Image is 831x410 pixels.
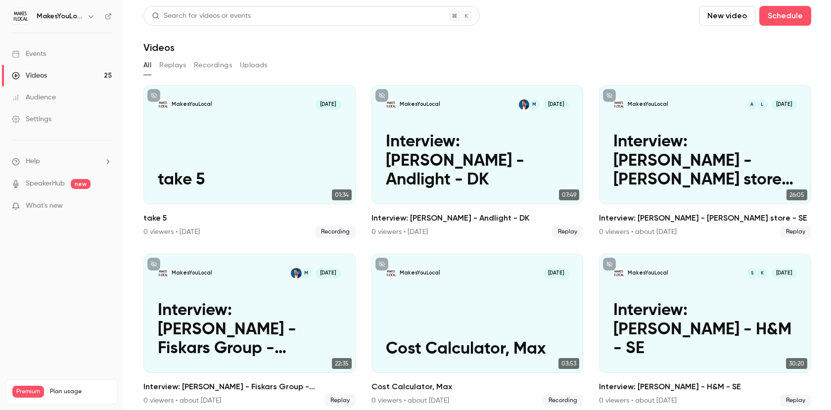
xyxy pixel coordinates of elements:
[50,388,111,396] span: Plan usage
[603,89,616,102] button: unpublished
[12,71,47,81] div: Videos
[613,99,624,110] img: Interview: Linnea Westerlund - Astrid Lindgren store - SE
[172,270,212,277] p: MakesYouLocal
[26,179,65,189] a: SpeakerHub
[599,85,811,238] li: Interview: Linnea Westerlund - Astrid Lindgren store - SE
[599,254,811,407] a: Interview: Sofia Måhlén - H&M - SEMakesYouLocalKS[DATE]Interview: [PERSON_NAME] - H&M - SE30:20In...
[291,268,301,278] img: Max Riis Riis Christensen
[143,85,356,238] li: take 5
[559,189,579,200] span: 07:49
[519,99,529,110] img: Max Riis Riis Christensen
[599,396,677,406] div: 0 viewers • about [DATE]
[143,42,175,53] h1: Videos
[371,85,584,238] li: Interview: Mads Saabye Jørgensen - Andlight - DK
[746,268,758,279] div: S
[780,395,811,407] span: Replay
[599,212,811,224] h2: Interview: [PERSON_NAME] - [PERSON_NAME] store - SE
[375,89,388,102] button: unpublished
[143,227,200,237] div: 0 viewers • [DATE]
[12,49,46,59] div: Events
[12,114,51,124] div: Settings
[371,212,584,224] h2: Interview: [PERSON_NAME] - Andlight - DK
[746,99,758,110] div: A
[528,99,540,110] div: M
[37,11,83,21] h6: MakesYouLocal
[759,6,811,26] button: Schedule
[544,99,569,110] span: [DATE]
[599,227,677,237] div: 0 viewers • about [DATE]
[400,270,440,277] p: MakesYouLocal
[400,101,440,108] p: MakesYouLocal
[143,57,151,73] button: All
[371,381,584,393] h2: Cost Calculator, Max
[386,99,396,110] img: Interview: Mads Saabye Jørgensen - Andlight - DK
[386,133,569,190] p: Interview: [PERSON_NAME] - Andlight - DK
[143,6,811,404] section: Videos
[603,258,616,271] button: unpublished
[375,258,388,271] button: unpublished
[699,6,755,26] button: New video
[756,99,768,110] div: L
[599,381,811,393] h2: Interview: [PERSON_NAME] - H&M - SE
[147,258,160,271] button: unpublished
[772,99,797,110] span: [DATE]
[147,89,160,102] button: unpublished
[143,381,356,393] h2: Interview: [PERSON_NAME] - Fiskars Group - [GEOGRAPHIC_DATA]
[143,212,356,224] h2: take 5
[158,301,341,359] p: Interview: [PERSON_NAME] - Fiskars Group - [GEOGRAPHIC_DATA]
[543,395,583,407] span: Recording
[12,156,112,167] li: help-dropdown-opener
[613,301,797,359] p: Interview: [PERSON_NAME] - H&M - SE
[301,268,312,279] div: M
[599,85,811,238] a: Interview: Linnea Westerlund - Astrid Lindgren store - SEMakesYouLocalLA[DATE]Interview: [PERSON_...
[71,179,91,189] span: new
[12,386,44,398] span: Premium
[786,189,807,200] span: 26:05
[371,396,449,406] div: 0 viewers • about [DATE]
[159,57,186,73] button: Replays
[628,101,668,108] p: MakesYouLocal
[158,171,341,190] p: take 5
[780,226,811,238] span: Replay
[332,358,352,369] span: 22:35
[158,268,168,278] img: Interview: Margit Friis - Fiskars Group - DK
[26,156,40,167] span: Help
[756,268,768,279] div: K
[371,85,584,238] a: Interview: Mads Saabye Jørgensen - Andlight - DKMakesYouLocalMMax Riis Riis Christensen[DATE]Inte...
[371,254,584,407] li: Cost Calculator, Max
[371,227,428,237] div: 0 viewers • [DATE]
[558,358,579,369] span: 03:53
[100,202,112,211] iframe: Noticeable Trigger
[143,254,356,407] a: Interview: Margit Friis - Fiskars Group - DKMakesYouLocalMMax Riis Riis Christensen[DATE]Intervie...
[772,268,797,278] span: [DATE]
[316,268,341,278] span: [DATE]
[552,226,583,238] span: Replay
[599,254,811,407] li: Interview: Sofia Måhlén - H&M - SE
[315,226,356,238] span: Recording
[143,85,356,238] a: take 5MakesYouLocal[DATE]take 501:34take 50 viewers • [DATE]Recording
[143,396,221,406] div: 0 viewers • about [DATE]
[152,11,251,21] div: Search for videos or events
[371,254,584,407] a: Cost Calculator, MaxMakesYouLocal[DATE]Cost Calculator, Max03:53Cost Calculator, Max0 viewers • a...
[26,201,63,211] span: What's new
[332,189,352,200] span: 01:34
[544,268,569,278] span: [DATE]
[240,57,268,73] button: Uploads
[143,254,356,407] li: Interview: Margit Friis - Fiskars Group - DK
[324,395,356,407] span: Replay
[386,268,396,278] img: Cost Calculator, Max
[12,92,56,102] div: Audience
[613,268,624,278] img: Interview: Sofia Måhlén - H&M - SE
[12,8,28,24] img: MakesYouLocal
[628,270,668,277] p: MakesYouLocal
[158,99,168,110] img: take 5
[386,340,569,359] p: Cost Calculator, Max
[194,57,232,73] button: Recordings
[786,358,807,369] span: 30:20
[613,133,797,190] p: Interview: [PERSON_NAME] - [PERSON_NAME] store - SE
[316,99,341,110] span: [DATE]
[172,101,212,108] p: MakesYouLocal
